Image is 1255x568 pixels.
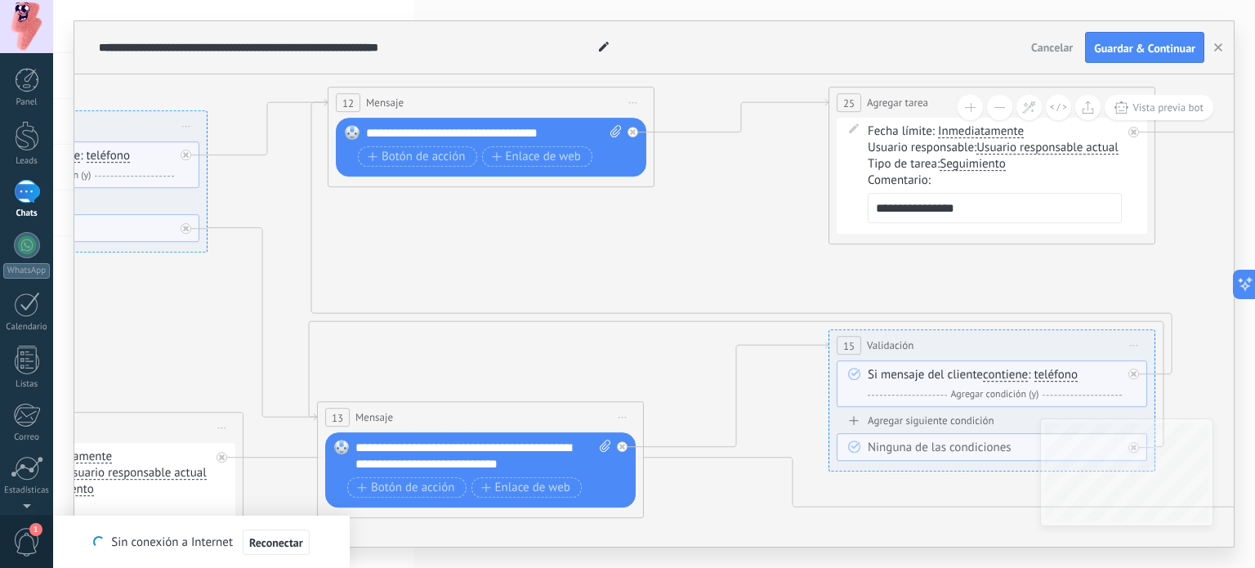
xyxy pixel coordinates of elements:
div: Usuario responsable: [868,140,1122,156]
span: Usuario responsable actual [976,141,1118,154]
button: Guardar & Continuar [1085,32,1204,63]
div: Leads [3,156,51,167]
span: Agregar condición (y) [947,388,1043,400]
span: 15 [843,339,855,353]
span: Cancelar [1031,40,1073,55]
div: Listas [3,379,51,390]
div: Si mensaje del cliente : [868,367,1122,403]
span: Agregar tarea [867,95,928,110]
span: Seguimiento [940,158,1006,171]
span: teléfono [1034,369,1078,382]
button: Cancelar [1025,35,1079,60]
span: Enlace de web [481,481,570,494]
span: Inmediatamente [938,125,1024,138]
span: Validación [867,338,913,353]
span: 13 [332,411,343,425]
span: Enlace de web [492,150,581,163]
div: Tipo de tarea: [868,156,1122,172]
span: Botón de acción [357,481,455,494]
div: Sin conexión a Internet [93,529,309,556]
span: Guardar & Continuar [1094,42,1195,54]
div: Estadísticas [3,485,51,496]
span: Mensaje [355,409,393,425]
span: Vista previa bot [1132,101,1204,114]
div: Comentario: [868,172,1122,228]
div: Correo [3,432,51,443]
span: Mensaje [366,95,404,110]
span: Reconectar [249,537,303,548]
button: Reconectar [243,530,310,556]
button: Vista previa bot [1105,95,1213,120]
span: teléfono [87,150,130,163]
button: Enlace de web [482,146,592,167]
span: Botón de acción [368,150,466,163]
button: Botón de acción [347,477,467,498]
button: Enlace de web [471,477,582,498]
div: Calendario [3,322,51,333]
span: 12 [342,96,354,110]
div: Fecha límite: [868,123,1122,140]
div: Agregar siguiente condición [837,414,1147,427]
span: contiene [983,369,1028,382]
span: 25 [843,96,855,110]
button: Botón de acción [358,146,477,167]
div: WhatsApp [3,263,50,279]
div: Ninguna de las condiciones [868,440,1122,456]
div: Chats [3,208,51,219]
span: Usuario responsable actual [65,467,206,480]
span: 1 [29,523,42,536]
div: Panel [3,97,51,108]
